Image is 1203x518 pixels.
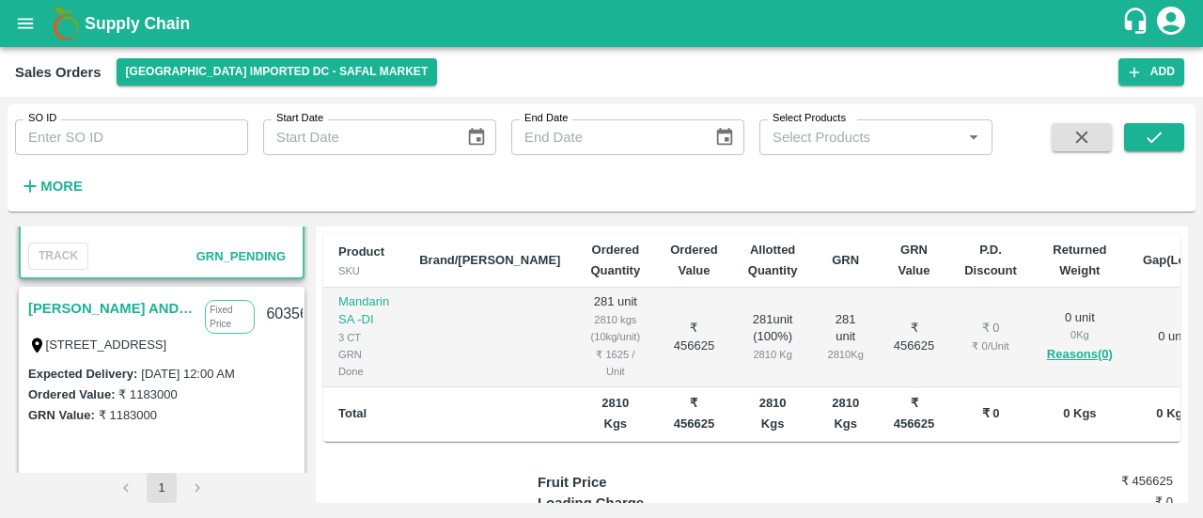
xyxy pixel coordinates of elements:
[1067,493,1173,511] h6: ₹ 0
[47,5,85,42] img: logo
[964,243,1017,277] b: P.D. Discount
[1143,253,1203,267] b: Gap(Loss)
[538,472,696,493] p: Fruit Price
[141,367,234,381] label: [DATE] 12:00 AM
[28,408,95,422] label: GRN Value:
[773,111,846,126] label: Select Products
[40,179,83,194] strong: More
[670,243,718,277] b: Ordered Value
[1121,7,1154,40] div: customer-support
[15,170,87,202] button: More
[524,111,568,126] label: End Date
[832,396,859,431] b: 2810 Kgs
[511,119,699,155] input: End Date
[338,262,389,279] div: SKU
[964,337,1017,354] div: ₹ 0 / Unit
[276,111,323,126] label: Start Date
[338,329,389,346] div: 3 CT
[15,60,102,85] div: Sales Orders
[15,119,248,155] input: Enter SO ID
[147,473,177,503] button: page 1
[827,346,863,363] div: 2810 Kg
[85,10,1121,37] a: Supply Chain
[108,473,215,503] nav: pagination navigation
[655,288,733,387] td: ₹ 456625
[759,396,787,431] b: 2810 Kgs
[338,244,384,259] b: Product
[748,346,798,363] div: 2810 Kg
[28,367,137,381] label: Expected Delivery :
[46,337,167,352] label: [STREET_ADDRESS]
[99,408,157,422] label: ₹ 1183000
[707,119,742,155] button: Choose date
[898,243,930,277] b: GRN Value
[1053,243,1106,277] b: Returned Weight
[28,387,115,401] label: Ordered Value:
[894,396,934,431] b: ₹ 456625
[748,311,798,364] div: 281 unit ( 100 %)
[601,396,629,431] b: 2810 Kgs
[338,293,389,328] p: Mandarin SA -DI
[1156,406,1189,420] b: 0 Kgs
[117,58,438,86] button: Select DC
[338,346,389,381] div: GRN Done
[964,320,1017,337] div: ₹ 0
[28,111,56,126] label: SO ID
[255,292,327,337] div: 603562
[459,119,494,155] button: Choose date
[1047,309,1113,366] div: 0 unit
[1063,406,1096,420] b: 0 Kgs
[1118,58,1184,86] button: Add
[118,387,177,401] label: ₹ 1183000
[827,311,863,364] div: 281 unit
[1154,4,1188,43] div: account of current user
[85,14,190,33] b: Supply Chain
[590,311,640,346] div: 2810 kgs (10kg/unit)
[982,406,1000,420] b: ₹ 0
[28,296,195,321] a: [PERSON_NAME] AND SONS
[832,253,859,267] b: GRN
[879,288,949,387] td: ₹ 456625
[674,396,714,431] b: ₹ 456625
[961,125,986,149] button: Open
[1067,472,1173,491] h6: ₹ 456625
[338,406,367,420] b: Total
[748,243,798,277] b: Allotted Quantity
[590,243,640,277] b: Ordered Quantity
[1047,326,1113,343] div: 0 Kg
[538,493,696,513] p: Loading Charge
[205,300,255,334] p: Fixed Price
[765,125,956,149] input: Select Products
[575,288,655,387] td: 281 unit
[4,2,47,45] button: open drawer
[196,249,286,263] span: GRN_Pending
[1047,344,1113,366] button: Reasons(0)
[419,253,560,267] b: Brand/[PERSON_NAME]
[263,119,451,155] input: Start Date
[590,346,640,381] div: ₹ 1625 / Unit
